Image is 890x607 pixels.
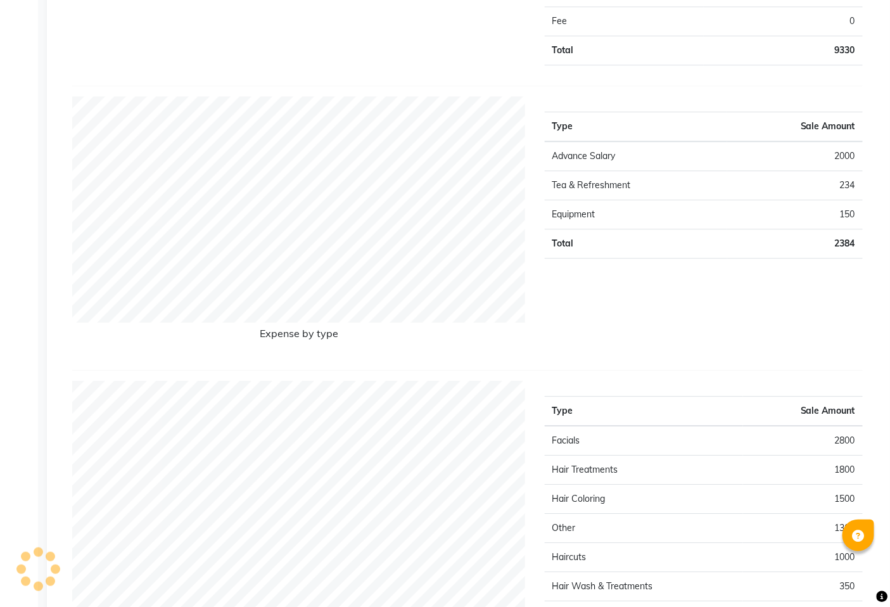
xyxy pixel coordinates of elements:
td: 1800 [743,456,863,485]
td: 2384 [727,229,863,259]
td: Advance Salary [545,141,727,171]
td: Hair Treatments [545,456,744,485]
td: 1500 [743,485,863,514]
h6: Expense by type [72,328,526,345]
td: 350 [743,572,863,601]
td: Fee [545,7,704,36]
td: Facials [545,426,744,456]
td: Haircuts [545,543,744,572]
td: 2800 [743,426,863,456]
td: Total [545,229,727,259]
td: 9330 [704,36,863,65]
td: 1300 [743,514,863,543]
th: Type [545,397,744,426]
td: Total [545,36,704,65]
td: Hair Wash & Treatments [545,572,744,601]
td: Tea & Refreshment [545,171,727,200]
th: Sale Amount [727,112,863,142]
td: Equipment [545,200,727,229]
td: 1000 [743,543,863,572]
td: 234 [727,171,863,200]
td: Other [545,514,744,543]
th: Sale Amount [743,397,863,426]
td: Hair Coloring [545,485,744,514]
td: 150 [727,200,863,229]
td: 2000 [727,141,863,171]
th: Type [545,112,727,142]
td: 0 [704,7,863,36]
